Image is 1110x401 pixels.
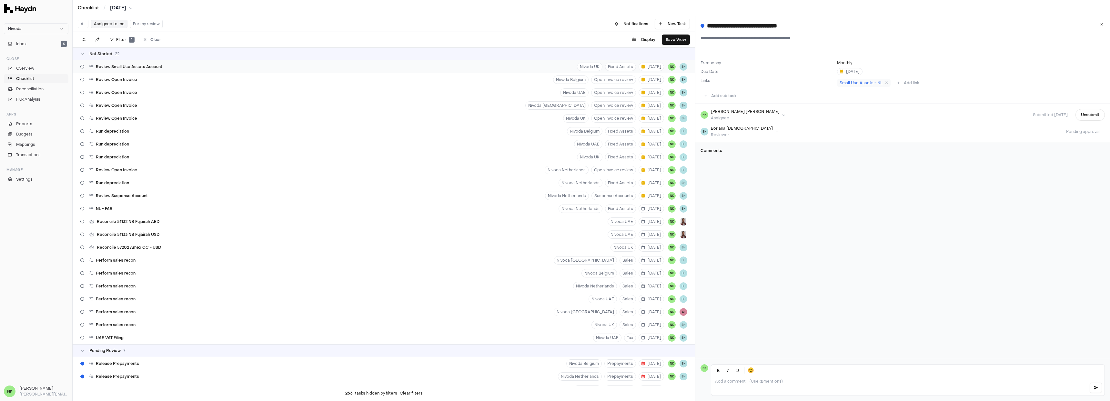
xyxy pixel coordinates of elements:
button: [DATE] [639,334,664,342]
span: Review Small Use Assets Account [96,64,162,69]
span: 253 [345,391,352,396]
button: BH [680,63,687,71]
button: Nivoda UAE [608,217,636,226]
button: BH [680,166,687,174]
span: [DATE] [641,142,661,147]
span: NK [668,166,676,174]
button: BH [680,360,687,367]
span: BH [680,115,687,122]
button: Nivoda Netherlands [545,192,589,200]
button: NK [668,308,676,316]
span: [DATE] [641,374,661,379]
a: Budgets [4,130,68,139]
button: BH [680,127,687,135]
button: Nivoda UK [577,153,602,161]
span: Reconcile 51132 NB Fujairah AED [97,219,159,224]
span: [DATE] [641,361,661,366]
button: Filter1 [106,35,138,45]
button: BH [680,140,687,148]
button: JP Smit [680,231,687,238]
span: BH [701,128,708,135]
span: Run depreciation [96,180,129,185]
span: [DATE] [641,64,661,69]
span: Not Started [89,51,112,56]
button: Suspense Accounts [591,192,636,200]
button: [DATE] [639,359,664,368]
span: UAE VAT Filing [96,335,124,340]
span: [DATE] [641,193,661,198]
button: Sales [620,321,636,329]
span: BH [680,89,687,96]
span: Reconciliation [16,86,44,92]
button: Sales [620,269,636,277]
button: [DATE] [639,243,664,252]
span: NK [668,334,676,342]
span: 7 [123,348,125,353]
button: [DATE] [639,75,664,84]
span: NK [668,179,676,187]
button: Add sub task [701,91,740,101]
button: NK [668,321,676,329]
span: Review Open Invoice [96,167,137,173]
span: NK [668,153,676,161]
button: Nivoda UK [610,243,636,252]
button: BH [680,373,687,380]
span: Submitted [DATE] [1028,112,1073,117]
button: [DATE] [837,68,863,75]
span: [DATE] [641,271,661,276]
button: Clear filters [400,391,423,396]
button: BH [680,295,687,303]
span: [DATE] [641,219,661,224]
button: Nivoda [GEOGRAPHIC_DATA] [554,308,617,316]
span: Release Prepayments [96,374,139,379]
button: NK [668,373,676,380]
button: Nivoda UAE [560,88,589,97]
span: [DATE] [641,322,661,327]
span: BH [680,102,687,109]
button: Nivoda Netherlands [558,372,602,381]
button: BH [680,321,687,329]
span: [DATE] [641,258,661,263]
button: [DATE] [639,114,664,123]
span: NK [668,76,676,84]
button: [DATE] [639,166,664,174]
button: Monthly [837,60,852,65]
button: [DATE] [639,192,664,200]
button: Prepayments [604,372,636,381]
button: [DATE] [639,282,664,290]
button: Nivoda Belgium [567,127,602,135]
button: NK [668,102,676,109]
span: Review Open Invoice [96,77,137,82]
label: Due Date [701,69,834,74]
span: Small Use Assets - NL [840,80,883,85]
span: NK [668,295,676,303]
button: Sales [620,282,636,290]
span: BH [680,205,687,213]
span: Review Open Invoice [96,103,137,108]
span: [DATE] [641,180,661,185]
a: Transactions [4,150,68,159]
span: [DATE] [641,155,661,160]
button: Underline (Ctrl+U) [733,366,742,375]
span: [DATE] [641,335,661,340]
button: [DATE] [639,385,664,394]
button: BHBoriana [DEMOGRAPHIC_DATA]Reviewer [701,126,779,137]
button: Add link [893,78,923,88]
span: NK [668,115,676,122]
div: Boriana [DEMOGRAPHIC_DATA] [711,126,773,131]
span: NK [668,282,676,290]
span: NK [668,89,676,96]
button: Prepayments [604,385,636,394]
span: [DATE] [641,309,661,315]
button: NK [668,205,676,213]
button: BH [680,334,687,342]
span: [DATE] [641,77,661,82]
span: Review Open Invoice [96,90,137,95]
button: Nivoda Netherlands [545,166,589,174]
span: [DATE] [641,245,661,250]
span: NK [668,192,676,200]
